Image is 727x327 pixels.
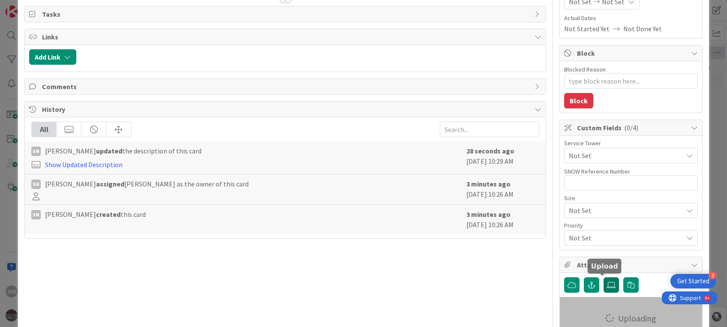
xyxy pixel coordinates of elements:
div: [DATE] 10:29 AM [466,146,539,170]
span: Not Set [569,150,683,161]
a: Show Updated Description [45,160,123,169]
span: Not Done Yet [623,24,662,34]
div: SM [31,147,41,156]
span: Attachments [577,260,687,270]
span: Custom Fields [577,123,687,133]
div: Priority [564,222,698,228]
div: [DATE] 10:26 AM [466,209,539,230]
div: All [32,122,57,137]
span: [PERSON_NAME] [PERSON_NAME] as the owner of this card [45,179,249,189]
span: Block [577,48,687,58]
label: Blocked Reason [564,66,606,73]
span: Not Set [569,232,679,244]
input: Search... [440,122,539,137]
div: Open Get Started checklist, remaining modules: 3 [670,274,716,288]
span: ( 0/4 ) [624,123,638,132]
b: 28 seconds ago [466,147,514,155]
div: 3 [709,272,716,279]
span: Links [42,32,530,42]
label: SNOW Reference Number [564,168,630,175]
span: Not Started Yet [564,24,610,34]
span: Not Set [569,204,679,216]
div: SM [31,210,41,219]
b: 3 minutes ago [466,210,511,219]
div: Size [564,195,698,201]
div: Service Tower [564,140,698,146]
b: updated [96,147,122,155]
h5: Upload [591,262,618,270]
button: Add Link [29,49,76,65]
span: Actual Dates [564,14,698,23]
span: [PERSON_NAME] this card [45,209,146,219]
div: Get Started [677,277,709,285]
span: Comments [42,81,530,92]
b: created [96,210,120,219]
span: [PERSON_NAME] the description of this card [45,146,201,156]
span: Tasks [42,9,530,19]
b: assigned [96,180,124,188]
div: [DATE] 10:26 AM [466,179,539,200]
span: History [42,104,530,114]
div: SM [31,180,41,189]
div: 9+ [43,3,48,10]
b: 3 minutes ago [466,180,511,188]
button: Block [564,93,593,108]
span: Support [18,1,39,12]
